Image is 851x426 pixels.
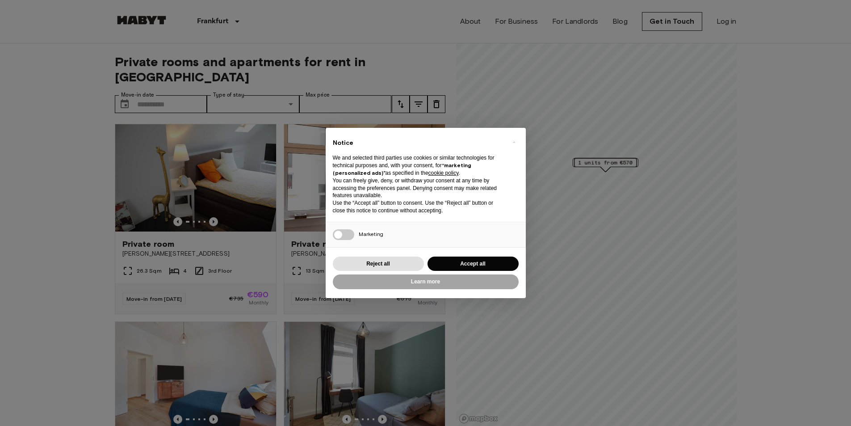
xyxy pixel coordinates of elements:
[428,257,519,271] button: Accept all
[507,135,521,149] button: Close this notice
[333,162,471,176] strong: “marketing (personalized ads)”
[333,257,424,271] button: Reject all
[333,177,504,199] p: You can freely give, deny, or withdraw your consent at any time by accessing the preferences pane...
[333,154,504,177] p: We and selected third parties use cookies or similar technologies for technical purposes and, wit...
[359,231,383,237] span: Marketing
[428,170,459,176] a: cookie policy
[333,274,519,289] button: Learn more
[333,139,504,148] h2: Notice
[333,199,504,215] p: Use the “Accept all” button to consent. Use the “Reject all” button or close this notice to conti...
[512,137,516,148] span: ×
